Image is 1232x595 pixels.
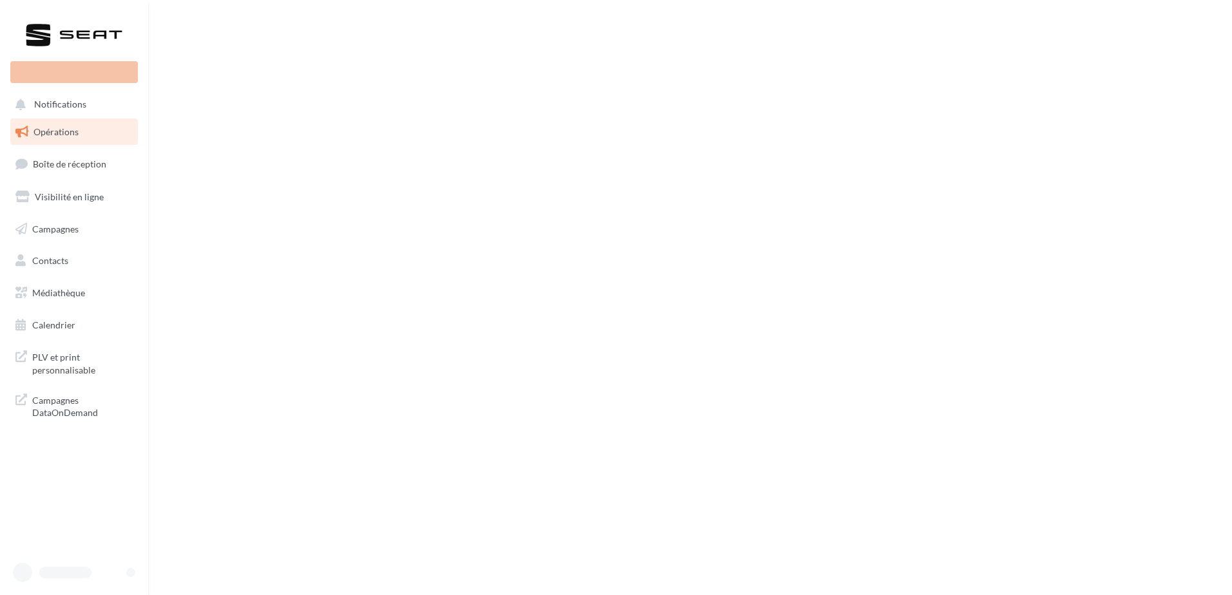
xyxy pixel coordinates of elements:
span: Contacts [32,255,68,266]
span: Campagnes [32,223,79,234]
a: Médiathèque [8,279,140,307]
a: Campagnes DataOnDemand [8,386,140,424]
a: Campagnes [8,216,140,243]
a: Boîte de réception [8,150,140,178]
span: PLV et print personnalisable [32,348,133,376]
a: Opérations [8,118,140,146]
span: Calendrier [32,319,75,330]
span: Boîte de réception [33,158,106,169]
a: Visibilité en ligne [8,184,140,211]
span: Opérations [34,126,79,137]
a: PLV et print personnalisable [8,343,140,381]
span: Visibilité en ligne [35,191,104,202]
a: Contacts [8,247,140,274]
a: Calendrier [8,312,140,339]
div: Nouvelle campagne [10,61,138,83]
span: Campagnes DataOnDemand [32,392,133,419]
span: Médiathèque [32,287,85,298]
span: Notifications [34,99,86,110]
